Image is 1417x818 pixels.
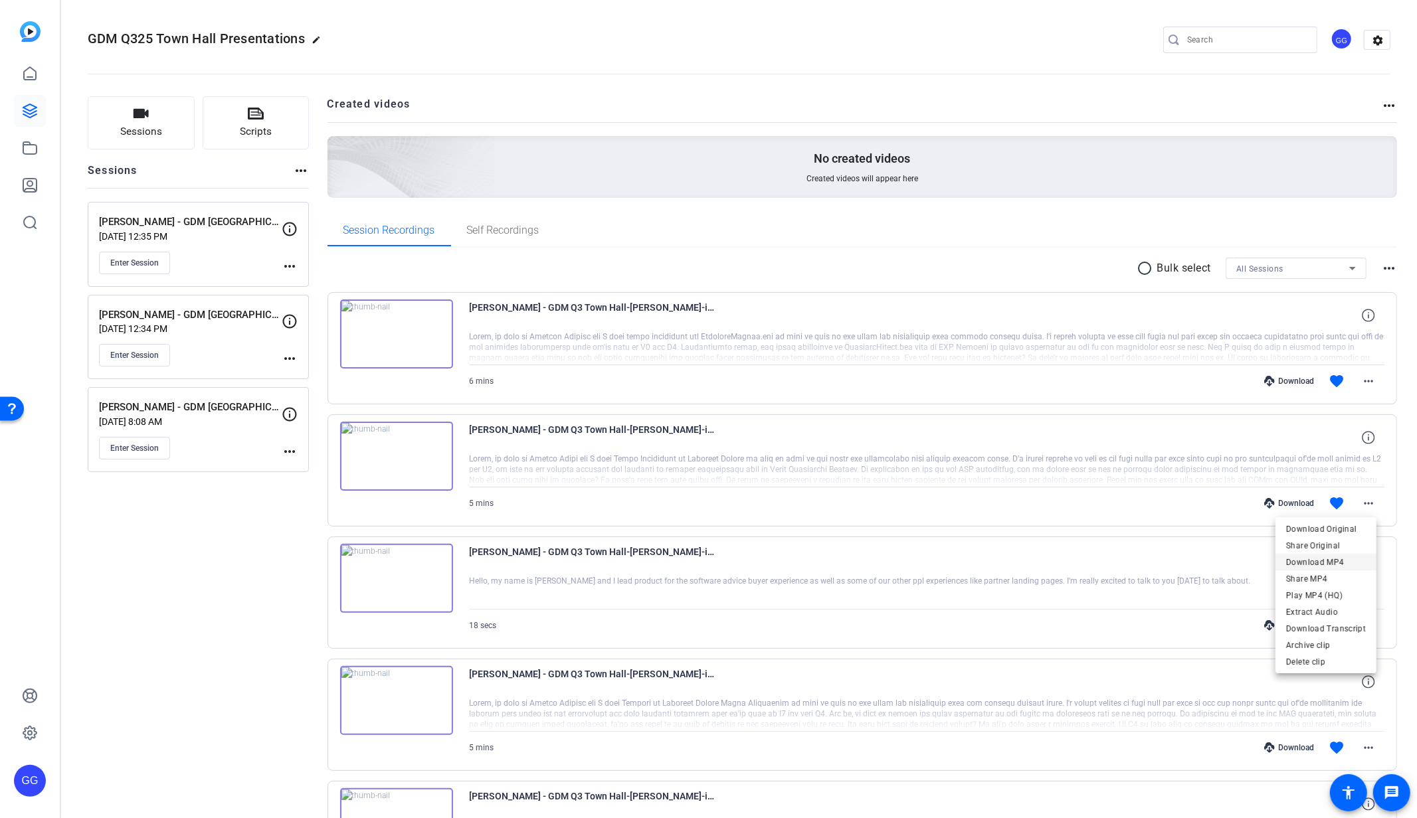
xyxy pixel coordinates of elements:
[1286,587,1366,603] span: Play MP4 (HQ)
[1286,570,1366,586] span: Share MP4
[1286,653,1366,669] span: Delete clip
[1286,604,1366,619] span: Extract Audio
[1286,521,1366,536] span: Download Original
[1286,620,1366,636] span: Download Transcript
[1286,537,1366,553] span: Share Original
[1286,554,1366,570] span: Download MP4
[1286,637,1366,653] span: Archive clip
